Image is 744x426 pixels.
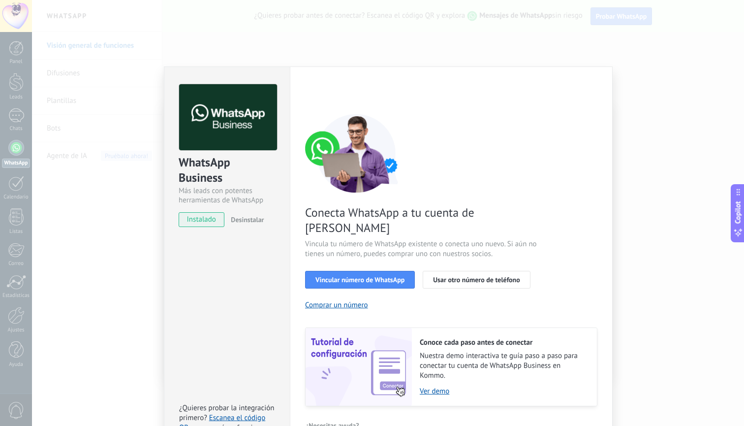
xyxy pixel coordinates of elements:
[305,205,539,235] span: Conecta WhatsApp a tu cuenta de [PERSON_NAME]
[179,186,276,205] div: Más leads con potentes herramientas de WhatsApp
[305,239,539,259] span: Vincula tu número de WhatsApp existente o conecta uno nuevo. Si aún no tienes un número, puedes c...
[305,114,408,193] img: connect number
[231,215,264,224] span: Desinstalar
[179,403,275,423] span: ¿Quieres probar la integración primero?
[733,201,743,224] span: Copilot
[305,300,368,310] button: Comprar un número
[179,84,277,151] img: logo_main.png
[179,212,224,227] span: instalado
[420,387,587,396] a: Ver demo
[423,271,530,289] button: Usar otro número de teléfono
[420,338,587,347] h2: Conoce cada paso antes de conectar
[305,271,415,289] button: Vincular número de WhatsApp
[420,351,587,381] span: Nuestra demo interactiva te guía paso a paso para conectar tu cuenta de WhatsApp Business en Kommo.
[315,276,404,283] span: Vincular número de WhatsApp
[227,212,264,227] button: Desinstalar
[433,276,520,283] span: Usar otro número de teléfono
[179,155,276,186] div: WhatsApp Business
